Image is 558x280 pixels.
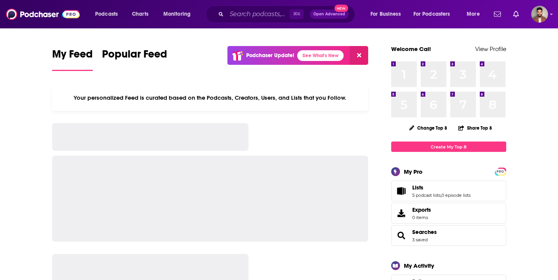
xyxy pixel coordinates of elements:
[95,9,118,20] span: Podcasts
[412,206,431,213] span: Exports
[404,262,434,269] div: My Activity
[394,186,409,196] a: Lists
[461,8,489,20] button: open menu
[313,12,345,16] span: Open Advanced
[408,8,461,20] button: open menu
[441,193,471,198] a: 0 episode lists
[394,208,409,219] span: Exports
[6,7,80,21] img: Podchaser - Follow, Share and Rate Podcasts
[458,120,492,135] button: Share Top 8
[297,50,344,61] a: See What's New
[531,6,548,23] button: Show profile menu
[412,184,423,191] span: Lists
[412,215,431,220] span: 0 items
[391,45,431,53] a: Welcome Cal!
[531,6,548,23] span: Logged in as calmonaghan
[158,8,201,20] button: open menu
[102,48,167,65] span: Popular Feed
[163,9,191,20] span: Monitoring
[365,8,410,20] button: open menu
[412,193,441,198] a: 5 podcast lists
[132,9,148,20] span: Charts
[467,9,480,20] span: More
[413,9,450,20] span: For Podcasters
[227,8,290,20] input: Search podcasts, credits, & more...
[391,142,506,152] a: Create My Top 8
[370,9,401,20] span: For Business
[90,8,128,20] button: open menu
[290,9,304,19] span: ⌘ K
[491,8,504,21] a: Show notifications dropdown
[310,10,349,19] button: Open AdvancedNew
[391,225,506,246] span: Searches
[404,168,423,175] div: My Pro
[531,6,548,23] img: User Profile
[52,85,369,111] div: Your personalized Feed is curated based on the Podcasts, Creators, Users, and Lists that you Follow.
[496,169,505,175] span: PRO
[412,184,471,191] a: Lists
[475,45,506,53] a: View Profile
[391,181,506,201] span: Lists
[412,229,437,236] a: Searches
[52,48,93,71] a: My Feed
[127,8,153,20] a: Charts
[334,5,348,12] span: New
[52,48,93,65] span: My Feed
[496,168,505,174] a: PRO
[412,237,428,242] a: 3 saved
[391,203,506,224] a: Exports
[405,123,452,133] button: Change Top 8
[213,5,362,23] div: Search podcasts, credits, & more...
[246,52,294,59] p: Podchaser Update!
[441,193,441,198] span: ,
[394,230,409,241] a: Searches
[510,8,522,21] a: Show notifications dropdown
[102,48,167,71] a: Popular Feed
